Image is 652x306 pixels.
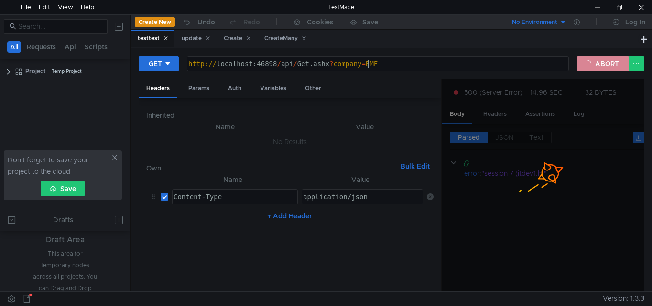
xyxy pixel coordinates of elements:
button: No Environment [500,14,567,30]
h6: Own [146,162,397,174]
div: Params [181,79,217,97]
div: Auth [220,79,249,97]
div: Save [362,19,378,25]
button: Undo [175,15,222,29]
button: Save [41,181,85,196]
div: CreateMany [264,34,306,44]
th: Name [168,174,298,185]
h6: Inherited [146,110,434,121]
button: + Add Header [263,210,316,222]
button: GET [139,56,179,71]
div: Project [25,64,46,79]
div: Other [297,79,329,97]
button: Scripts [82,41,110,53]
th: Value [296,121,434,133]
span: Don't forget to save your project to the cloud [8,154,109,177]
div: GET [149,58,162,69]
div: Log In [625,16,645,28]
div: testtest [138,34,168,44]
div: update [182,34,210,44]
div: Headers [139,79,177,98]
div: Create [224,34,251,44]
div: Temp Project [52,64,82,79]
div: Drafts [53,214,73,226]
th: Name [154,121,296,133]
button: Redo [222,15,267,29]
button: ABORT [577,56,629,71]
div: Variables [252,79,294,97]
span: Version: 1.3.3 [603,292,644,306]
button: Api [62,41,79,53]
div: Cookies [307,16,333,28]
button: Bulk Edit [397,160,434,172]
button: Requests [24,41,59,53]
button: All [7,41,21,53]
th: Value [298,174,423,185]
div: Redo [243,16,260,28]
input: Search... [18,21,102,32]
button: Create New [135,17,175,27]
nz-embed-empty: No Results [273,137,307,146]
div: No Environment [512,18,557,27]
div: Undo [197,16,215,28]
